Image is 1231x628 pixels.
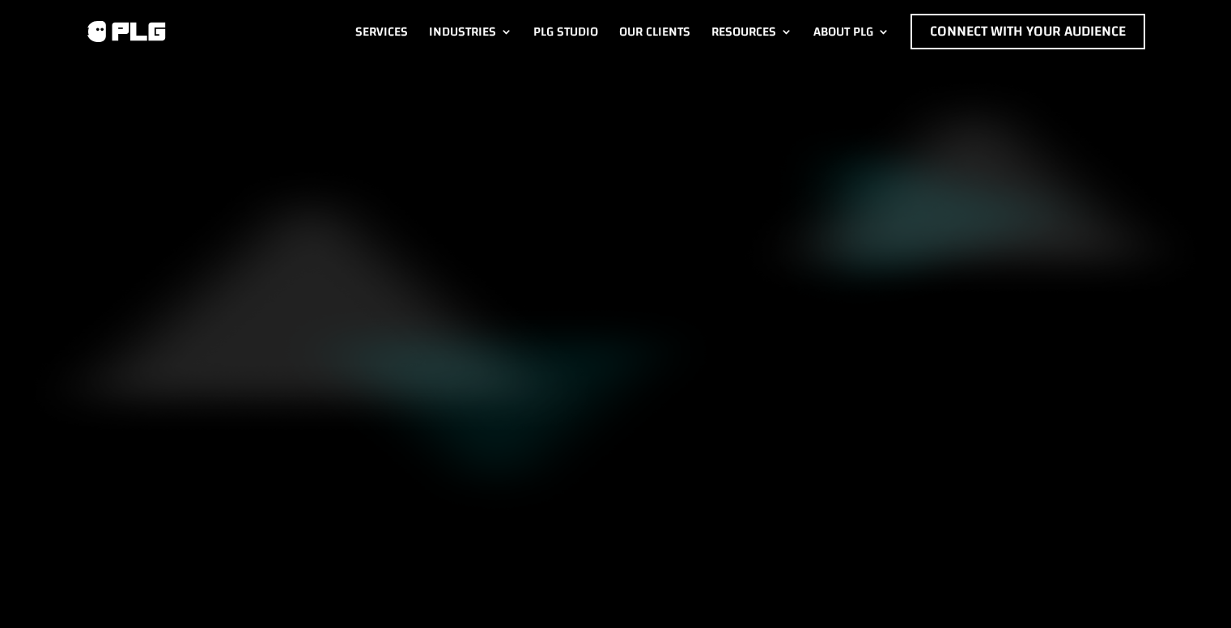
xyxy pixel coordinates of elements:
a: Resources [711,14,792,49]
a: Industries [429,14,512,49]
a: Connect with Your Audience [911,14,1145,49]
a: Services [355,14,408,49]
a: Our Clients [619,14,690,49]
a: PLG Studio [533,14,598,49]
a: About PLG [813,14,889,49]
